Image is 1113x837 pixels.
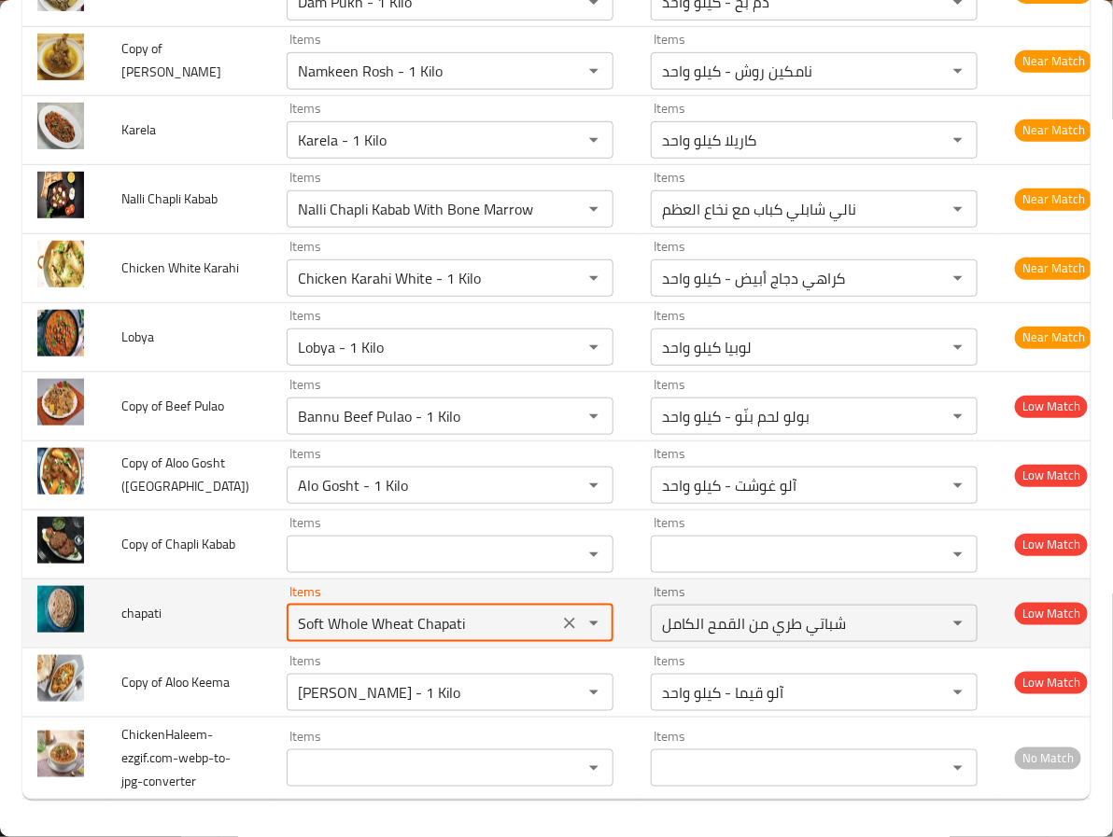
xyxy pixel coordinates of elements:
[121,118,156,142] span: Karela
[1015,258,1092,279] span: Near Match
[1015,50,1092,72] span: Near Match
[945,472,971,498] button: Open
[1015,119,1092,141] span: Near Match
[1015,396,1088,417] span: Low Match
[581,265,607,291] button: Open
[581,610,607,636] button: Open
[945,334,971,360] button: Open
[1015,465,1088,486] span: Low Match
[581,679,607,705] button: Open
[945,755,971,781] button: Open
[37,172,84,218] img: Nalli Chapli Kabab
[1015,188,1092,210] span: Near Match
[121,601,162,625] span: chapati
[37,310,84,356] img: Lobya
[1015,672,1088,693] span: Low Match
[121,36,221,84] span: Copy of [PERSON_NAME]
[1015,747,1081,769] span: No Match
[1015,327,1092,348] span: Near Match
[37,586,84,633] img: chapati
[121,670,230,694] span: Copy of Aloo Keema
[37,34,84,80] img: Copy of Namkeen Rosh
[121,256,239,280] span: Chicken White Karahi
[121,532,235,556] span: Copy of Chapli Kabab
[581,472,607,498] button: Open
[945,196,971,222] button: Open
[1015,534,1088,555] span: Low Match
[581,755,607,781] button: Open
[121,187,218,211] span: Nalli Chapli Kabab
[945,679,971,705] button: Open
[37,379,84,425] img: Copy of Beef Pulao
[945,127,971,153] button: Open
[945,58,971,84] button: Open
[581,127,607,153] button: Open
[945,541,971,567] button: Open
[581,58,607,84] button: Open
[581,541,607,567] button: Open
[121,394,224,418] span: Copy of Beef Pulao
[37,731,84,777] img: ChickenHaleem-ezgif_com-webp-to-jpg-converter
[121,722,231,793] span: ChickenHaleem-ezgif.com-webp-to-jpg-converter
[945,610,971,636] button: Open
[37,517,84,564] img: Copy of Chapli Kabab
[37,448,84,495] img: Copy of Aloo Gosht (Mutton)
[37,241,84,287] img: Chicken White Karahi
[121,325,154,349] span: Lobya
[581,334,607,360] button: Open
[37,103,84,149] img: Karela
[581,403,607,429] button: Open
[1015,603,1088,624] span: Low Match
[556,610,583,636] button: Clear
[945,265,971,291] button: Open
[121,451,249,498] span: Copy of Aloo Gosht ([GEOGRAPHIC_DATA])
[945,403,971,429] button: Open
[581,196,607,222] button: Open
[37,655,84,702] img: Copy of Aloo Keema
